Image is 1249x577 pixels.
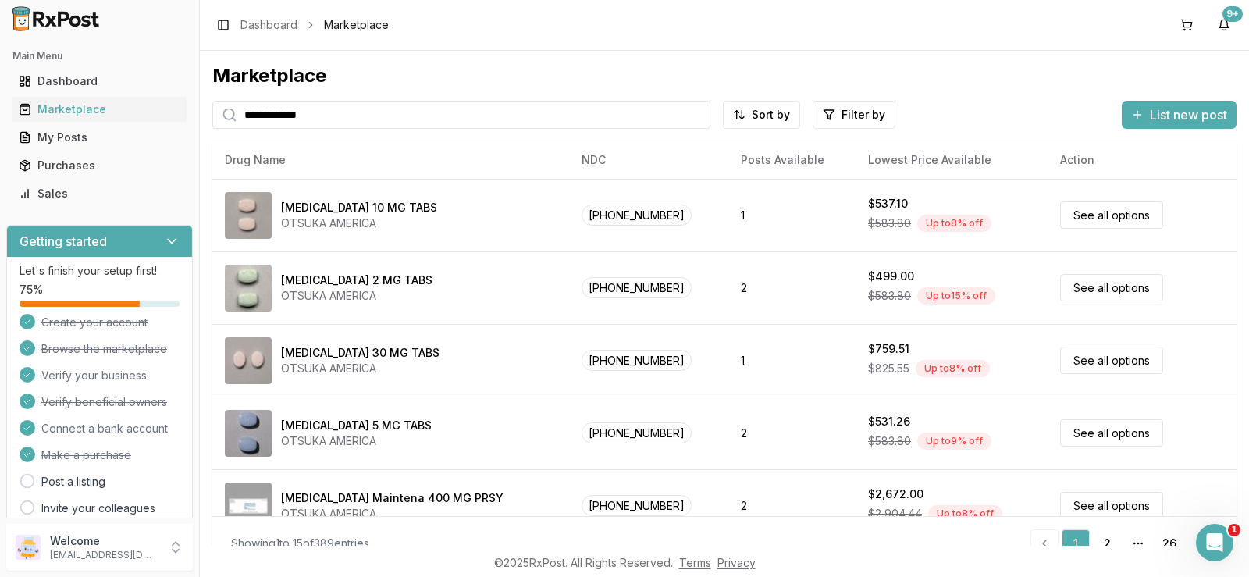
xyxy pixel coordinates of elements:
[1030,529,1218,557] nav: pagination
[569,141,728,179] th: NDC
[41,447,131,463] span: Make a purchase
[868,506,922,522] span: $2,904.44
[281,345,439,361] div: [MEDICAL_DATA] 30 MG TABS
[225,483,272,529] img: Abilify Maintena 400 MG PRSY
[868,414,910,429] div: $531.26
[6,69,193,94] button: Dashboard
[12,123,187,151] a: My Posts
[1060,419,1163,447] a: See all options
[6,125,193,150] button: My Posts
[856,141,1048,179] th: Lowest Price Available
[917,433,991,450] div: Up to 9 % off
[1155,529,1183,557] a: 26
[281,490,504,506] div: [MEDICAL_DATA] Maintena 400 MG PRSY
[6,6,106,31] img: RxPost Logo
[868,341,909,357] div: $759.51
[728,141,856,179] th: Posts Available
[1122,109,1237,124] a: List new post
[842,107,885,123] span: Filter by
[752,107,790,123] span: Sort by
[19,186,180,201] div: Sales
[868,196,908,212] div: $537.10
[41,315,148,330] span: Create your account
[582,205,692,226] span: [PHONE_NUMBER]
[50,533,158,549] p: Welcome
[1212,12,1237,37] button: 9+
[281,433,432,449] div: OTSUKA AMERICA
[728,179,856,251] td: 1
[868,361,909,376] span: $825.55
[868,288,911,304] span: $583.80
[16,535,41,560] img: User avatar
[868,269,914,284] div: $499.00
[12,180,187,208] a: Sales
[1150,105,1227,124] span: List new post
[20,282,43,297] span: 75 %
[868,433,911,449] span: $583.80
[281,418,432,433] div: [MEDICAL_DATA] 5 MG TABS
[12,151,187,180] a: Purchases
[6,153,193,178] button: Purchases
[281,215,437,231] div: OTSUKA AMERICA
[12,95,187,123] a: Marketplace
[679,556,711,569] a: Terms
[20,232,107,251] h3: Getting started
[231,536,369,551] div: Showing 1 to 15 of 389 entries
[917,287,995,305] div: Up to 15 % off
[41,500,155,516] a: Invite your colleagues
[19,130,180,145] div: My Posts
[717,556,756,569] a: Privacy
[728,324,856,397] td: 1
[225,337,272,384] img: Abilify 30 MG TABS
[582,495,692,516] span: [PHONE_NUMBER]
[240,17,389,33] nav: breadcrumb
[240,17,297,33] a: Dashboard
[582,350,692,371] span: [PHONE_NUMBER]
[20,263,180,279] p: Let's finish your setup first!
[212,63,1237,88] div: Marketplace
[728,397,856,469] td: 2
[41,394,167,410] span: Verify beneficial owners
[917,215,991,232] div: Up to 8 % off
[12,50,187,62] h2: Main Menu
[281,272,432,288] div: [MEDICAL_DATA] 2 MG TABS
[868,486,923,502] div: $2,672.00
[1060,492,1163,519] a: See all options
[50,549,158,561] p: [EMAIL_ADDRESS][DOMAIN_NAME]
[1222,6,1243,22] div: 9+
[6,181,193,206] button: Sales
[41,474,105,490] a: Post a listing
[1062,529,1090,557] a: 1
[1228,524,1240,536] span: 1
[281,200,437,215] div: [MEDICAL_DATA] 10 MG TABS
[19,102,180,117] div: Marketplace
[1048,141,1237,179] th: Action
[41,341,167,357] span: Browse the marketplace
[281,506,504,522] div: OTSUKA AMERICA
[1060,274,1163,301] a: See all options
[582,422,692,443] span: [PHONE_NUMBER]
[1060,347,1163,374] a: See all options
[19,73,180,89] div: Dashboard
[723,101,800,129] button: Sort by
[1196,524,1233,561] iframe: Intercom live chat
[1122,101,1237,129] button: List new post
[916,360,990,377] div: Up to 8 % off
[928,505,1002,522] div: Up to 8 % off
[225,410,272,457] img: Abilify 5 MG TABS
[868,215,911,231] span: $583.80
[12,67,187,95] a: Dashboard
[212,141,569,179] th: Drug Name
[582,277,692,298] span: [PHONE_NUMBER]
[728,469,856,542] td: 2
[813,101,895,129] button: Filter by
[281,288,432,304] div: OTSUKA AMERICA
[41,421,168,436] span: Connect a bank account
[1187,529,1218,557] a: Go to next page
[324,17,389,33] span: Marketplace
[225,265,272,312] img: Abilify 2 MG TABS
[728,251,856,324] td: 2
[225,192,272,239] img: Abilify 10 MG TABS
[281,361,439,376] div: OTSUKA AMERICA
[19,158,180,173] div: Purchases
